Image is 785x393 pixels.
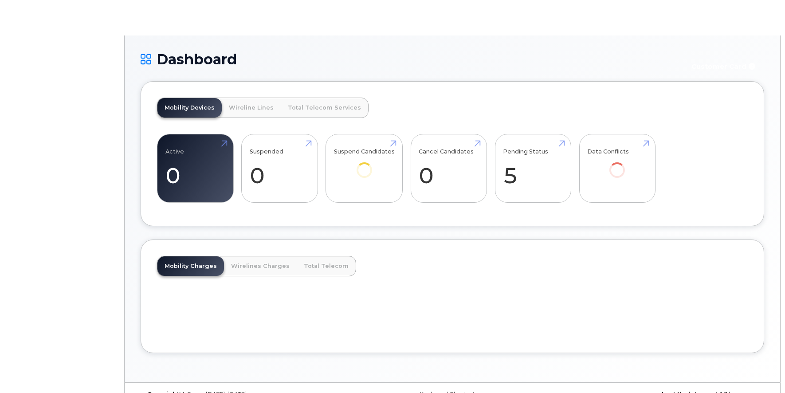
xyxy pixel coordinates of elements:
[334,139,395,190] a: Suspend Candidates
[281,98,368,118] a: Total Telecom Services
[250,139,310,198] a: Suspended 0
[157,256,224,276] a: Mobility Charges
[587,139,647,190] a: Data Conflicts
[165,139,225,198] a: Active 0
[419,139,479,198] a: Cancel Candidates 0
[297,256,356,276] a: Total Telecom
[503,139,563,198] a: Pending Status 5
[157,98,222,118] a: Mobility Devices
[224,256,297,276] a: Wirelines Charges
[684,59,764,74] button: Customer Card
[222,98,281,118] a: Wireline Lines
[141,51,680,67] h1: Dashboard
